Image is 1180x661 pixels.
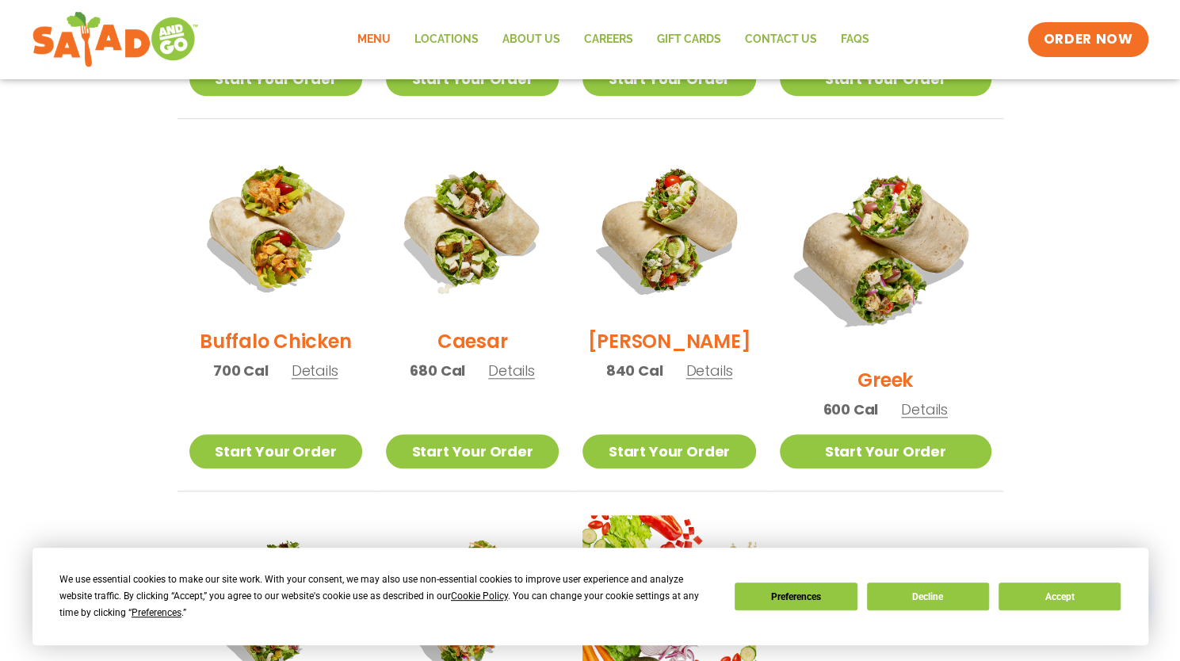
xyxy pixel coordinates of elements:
[735,583,857,610] button: Preferences
[386,143,559,315] img: Product photo for Caesar Wrap
[780,434,991,468] a: Start Your Order
[491,21,572,58] a: About Us
[1028,22,1148,57] a: ORDER NOW
[829,21,881,58] a: FAQs
[32,8,199,71] img: new-SAG-logo-768×292
[386,434,559,468] a: Start Your Order
[213,360,269,381] span: 700 Cal
[587,327,750,355] h2: [PERSON_NAME]
[582,434,755,468] a: Start Your Order
[901,399,948,419] span: Details
[403,21,491,58] a: Locations
[685,361,732,380] span: Details
[32,548,1148,645] div: Cookie Consent Prompt
[488,361,535,380] span: Details
[857,366,913,394] h2: Greek
[200,327,351,355] h2: Buffalo Chicken
[780,143,991,354] img: Product photo for Greek Wrap
[59,571,716,621] div: We use essential cookies to make our site work. With your consent, we may also use non-essential ...
[606,360,663,381] span: 840 Cal
[572,21,645,58] a: Careers
[437,327,508,355] h2: Caesar
[1044,30,1132,49] span: ORDER NOW
[346,21,403,58] a: Menu
[189,143,362,315] img: Product photo for Buffalo Chicken Wrap
[346,21,881,58] nav: Menu
[645,21,733,58] a: GIFT CARDS
[582,143,755,315] img: Product photo for Cobb Wrap
[867,583,989,610] button: Decline
[823,399,878,420] span: 600 Cal
[410,360,465,381] span: 680 Cal
[999,583,1121,610] button: Accept
[451,590,508,602] span: Cookie Policy
[189,434,362,468] a: Start Your Order
[132,607,181,618] span: Preferences
[733,21,829,58] a: Contact Us
[292,361,338,380] span: Details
